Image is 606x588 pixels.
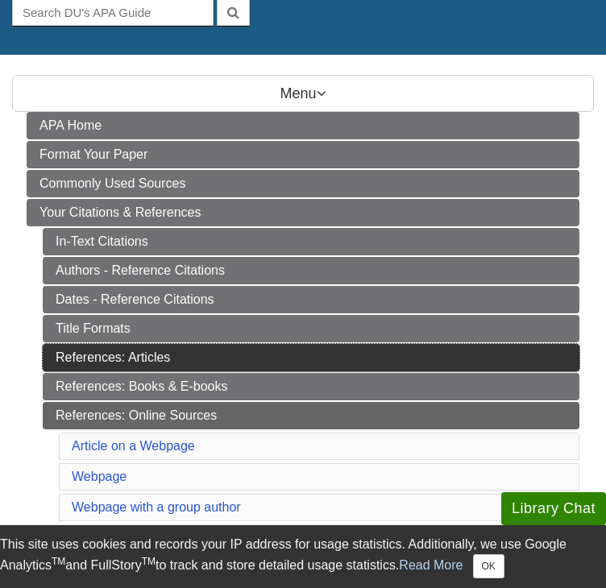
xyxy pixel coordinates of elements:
[43,257,579,284] a: Authors - Reference Citations
[39,176,185,190] span: Commonly Used Sources
[39,118,102,132] span: APA Home
[43,402,579,429] a: References: Online Sources
[43,228,579,255] a: In-Text Citations
[43,315,579,342] a: Title Formats
[27,112,579,139] a: APA Home
[52,556,65,567] sup: TM
[72,500,241,514] a: Webpage with a group author
[12,75,594,112] p: Menu
[43,344,579,371] a: References: Articles
[27,199,579,226] a: Your Citations & References
[473,554,504,578] button: Close
[43,373,579,400] a: References: Books & E-books
[39,205,201,219] span: Your Citations & References
[27,170,579,197] a: Commonly Used Sources
[72,439,195,453] a: Article on a Webpage
[501,492,606,525] button: Library Chat
[399,558,463,572] a: Read More
[39,147,147,161] span: Format Your Paper
[27,141,579,168] a: Format Your Paper
[72,470,127,483] a: Webpage
[43,286,579,313] a: Dates - Reference Citations
[142,556,156,567] sup: TM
